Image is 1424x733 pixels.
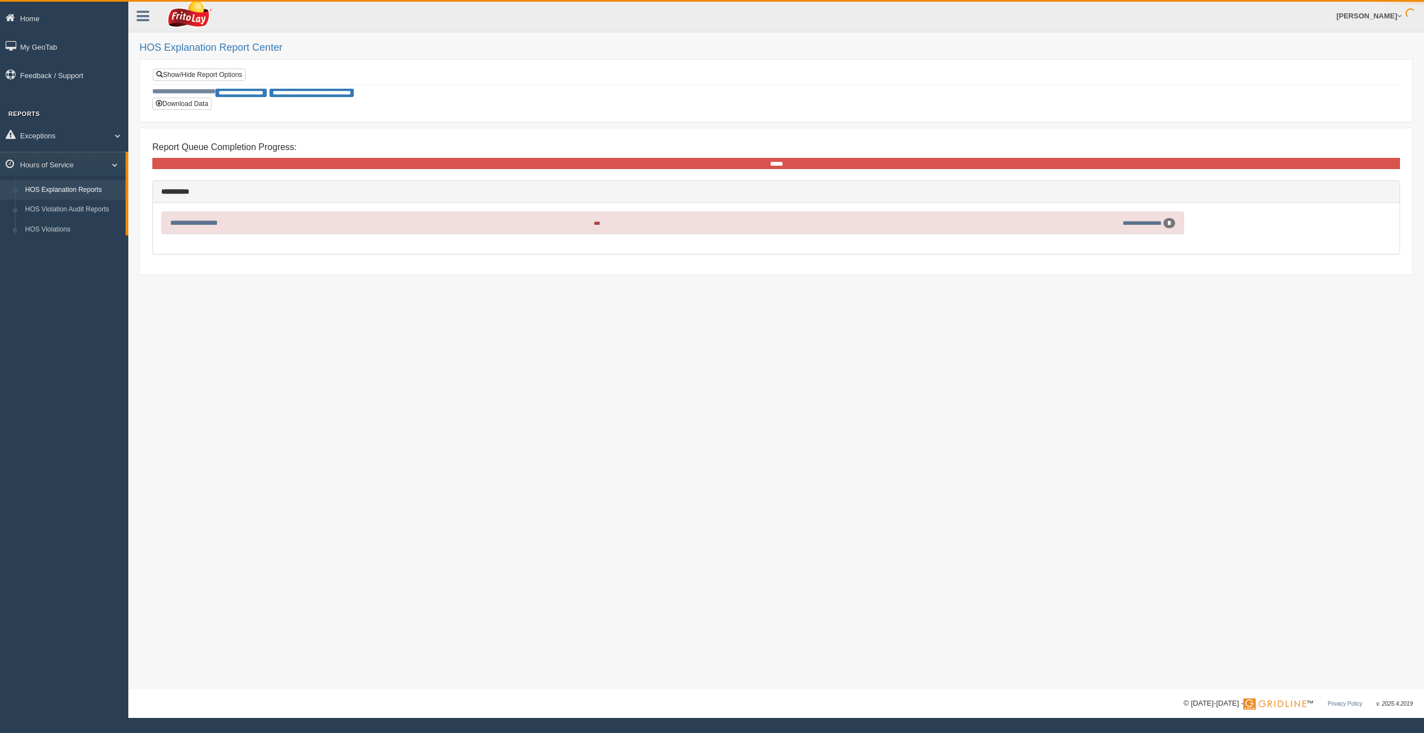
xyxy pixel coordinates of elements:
img: Gridline [1243,698,1306,710]
a: Privacy Policy [1327,701,1362,707]
a: HOS Explanation Reports [20,180,126,200]
a: HOS Violation Audit Reports [20,200,126,220]
h4: Report Queue Completion Progress: [152,142,1400,152]
button: Download Data [152,98,211,110]
h2: HOS Explanation Report Center [139,42,1413,54]
div: © [DATE]-[DATE] - ™ [1184,698,1413,710]
span: v. 2025.4.2019 [1377,701,1413,707]
a: HOS Violations [20,220,126,240]
a: Show/Hide Report Options [153,69,246,81]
